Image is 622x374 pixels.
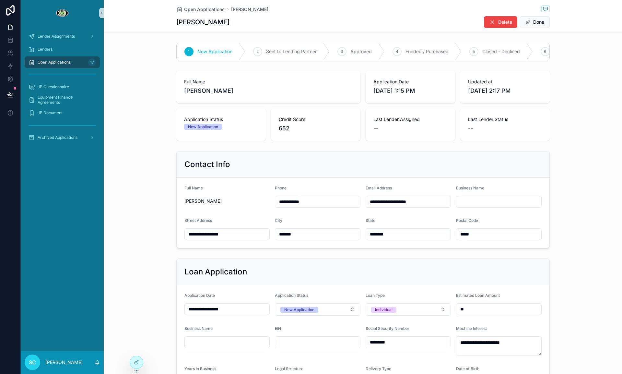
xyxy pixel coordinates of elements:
[366,366,391,371] span: Delivery Type
[25,107,100,119] a: JB Document
[197,48,232,55] span: New Application
[29,358,36,366] span: SC
[341,49,343,54] span: 3
[468,78,542,85] span: Updated at
[366,303,451,316] button: Select Button
[38,34,75,39] span: Lender Assignments
[275,303,360,316] button: Select Button
[184,326,213,331] span: Business Name
[184,198,270,204] span: [PERSON_NAME]
[375,307,393,313] div: Individual
[373,78,447,85] span: Application Date
[275,186,287,190] span: Phone
[188,49,190,54] span: 1
[279,116,353,123] span: Credit Score
[38,47,53,52] span: Lenders
[25,56,100,68] a: Open Applications17
[366,218,375,223] span: State
[38,95,93,105] span: Equipment Finance Agreements
[256,49,259,54] span: 2
[38,60,71,65] span: Open Applications
[275,366,303,371] span: Legal Structure
[473,49,475,54] span: 5
[38,110,63,115] span: JB Document
[366,186,392,190] span: Email Address
[184,267,247,277] h2: Loan Application
[231,6,268,13] a: [PERSON_NAME]
[468,116,542,123] span: Last Lender Status
[405,48,449,55] span: Funded / Purchased
[38,84,69,90] span: JB Questionnaire
[88,58,96,66] div: 17
[350,48,372,55] span: Approved
[366,326,409,331] span: Social Security Number
[25,94,100,106] a: Equipment Finance Agreements
[55,8,69,18] img: App logo
[484,16,517,28] button: Delete
[275,293,308,298] span: Application Status
[544,49,546,54] span: 6
[266,48,317,55] span: Sent to Lending Partner
[184,116,258,123] span: Application Status
[184,366,216,371] span: Years in Business
[188,124,218,130] div: New Application
[468,124,473,133] span: --
[184,218,212,223] span: Street Address
[184,86,353,95] span: [PERSON_NAME]
[396,49,398,54] span: 4
[25,132,100,143] a: Archived Applications
[25,81,100,93] a: JB Questionnaire
[184,159,230,170] h2: Contact Info
[184,186,203,190] span: Full Name
[373,86,447,95] span: [DATE] 1:15 PM
[38,135,77,140] span: Archived Applications
[373,124,379,133] span: --
[176,6,225,13] a: Open Applications
[456,218,478,223] span: Postal Code
[275,218,282,223] span: City
[25,43,100,55] a: Lenders
[25,30,100,42] a: Lender Assignments
[184,293,215,298] span: Application Date
[275,326,281,331] span: EIN
[498,19,512,25] span: Delete
[184,78,353,85] span: Full Name
[456,293,500,298] span: Estimated Loan Amount
[456,366,479,371] span: Date of Birth
[45,359,83,366] p: [PERSON_NAME]
[184,6,225,13] span: Open Applications
[456,326,487,331] span: Machine Interest
[366,293,385,298] span: Loan Type
[456,186,484,190] span: Business Name
[373,116,447,123] span: Last Lender Assigned
[520,16,550,28] button: Done
[482,48,520,55] span: Closed - Declined
[468,86,542,95] span: [DATE] 2:17 PM
[279,124,353,133] span: 652
[21,26,104,152] div: scrollable content
[284,307,314,313] div: New Application
[176,18,229,27] h1: [PERSON_NAME]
